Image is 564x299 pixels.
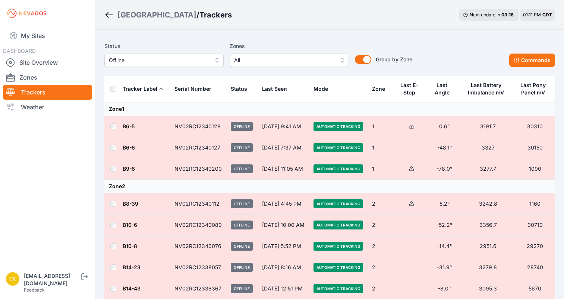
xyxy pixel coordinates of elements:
td: 1 [368,137,396,158]
a: B10-6 [123,222,137,228]
span: Offline [231,263,253,272]
td: NV02RC12338057 [170,257,226,278]
span: Automatic Tracking [313,221,363,229]
div: Status [231,85,247,93]
span: CDT [542,12,552,17]
span: Next update in [470,12,500,17]
td: [DATE] 7:37 AM [258,137,309,158]
span: / [196,10,199,20]
a: B6-6 [123,144,135,151]
label: Zones [230,42,349,51]
button: Last Angle [432,76,457,102]
span: Automatic Tracking [313,263,363,272]
span: All [234,56,334,65]
td: 2 [368,193,396,215]
span: Automatic Tracking [313,199,363,208]
td: [DATE] 4:45 PM [258,193,309,215]
span: Offline [231,221,253,229]
button: All [230,54,349,67]
td: NV02RC12340128 [170,116,226,137]
span: Offline [231,164,253,173]
h3: Trackers [199,10,232,20]
td: -52.2° [428,215,461,236]
span: Offline [231,199,253,208]
span: Automatic Tracking [313,164,363,173]
span: DASHBOARD [3,48,36,54]
td: 1 [368,116,396,137]
td: 3356.7 [461,215,515,236]
td: 30150 [515,137,555,158]
td: -48.1° [428,137,461,158]
td: 2951.6 [461,236,515,257]
td: [DATE] 8:16 AM [258,257,309,278]
td: Zone 1 [104,102,555,116]
nav: Breadcrumb [104,5,232,25]
td: [DATE] 5:52 PM [258,236,309,257]
div: Tracker Label [123,85,157,93]
a: Zones [3,70,92,85]
td: 1090 [515,158,555,180]
td: 30310 [515,116,555,137]
td: [DATE] 10:00 AM [258,215,309,236]
button: Serial Number [174,80,217,98]
button: Last E-Stop [400,76,423,102]
a: [GEOGRAPHIC_DATA] [117,10,196,20]
span: Offline [231,122,253,131]
td: NV02RC12340112 [170,193,226,215]
td: 30710 [515,215,555,236]
span: Automatic Tracking [313,143,363,152]
td: 3242.8 [461,193,515,215]
button: Status [231,80,253,98]
button: Last Pony Panel mV [520,76,551,102]
a: Trackers [3,85,92,100]
td: 28740 [515,257,555,278]
span: Automatic Tracking [313,122,363,131]
td: NV02RC12340127 [170,137,226,158]
td: 2 [368,257,396,278]
td: NV02RC12340200 [170,158,226,180]
span: Offline [231,143,253,152]
img: ckent@prim.com [6,272,19,286]
button: Offline [104,54,224,67]
div: Last Battery Imbalance mV [466,81,506,96]
td: 1 [368,158,396,180]
td: -31.9° [428,257,461,278]
a: Feedback [24,287,45,293]
div: Zone [372,85,385,93]
td: Zone 2 [104,180,555,193]
img: Nevados [6,7,48,19]
span: Automatic Tracking [313,284,363,293]
span: Offline [109,56,209,65]
span: Offline [231,284,253,293]
button: Last Battery Imbalance mV [466,76,510,102]
div: Mode [313,85,328,93]
a: B14-23 [123,264,141,270]
div: Last E-Stop [400,81,419,96]
div: Last Angle [432,81,452,96]
a: Site Overview [3,55,92,70]
td: 3191.7 [461,116,515,137]
td: 1160 [515,193,555,215]
a: My Sites [3,27,92,45]
span: Group by Zone [376,56,412,62]
td: -78.0° [428,158,461,180]
td: 2 [368,236,396,257]
div: Last Pony Panel mV [520,81,547,96]
div: 03 : 16 [501,12,515,18]
td: NV02RC12340076 [170,236,226,257]
td: 2 [368,215,396,236]
span: Automatic Tracking [313,242,363,251]
td: 5.2° [428,193,461,215]
button: Mode [313,80,334,98]
button: Tracker Label [123,80,163,98]
a: B6-5 [123,123,135,129]
div: [EMAIL_ADDRESS][DOMAIN_NAME] [24,272,80,287]
td: 3277.7 [461,158,515,180]
td: 0.6° [428,116,461,137]
div: Last Seen [262,80,305,98]
a: B8-39 [123,200,138,207]
a: B9-6 [123,165,135,172]
button: Zone [372,80,391,98]
a: Weather [3,100,92,115]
